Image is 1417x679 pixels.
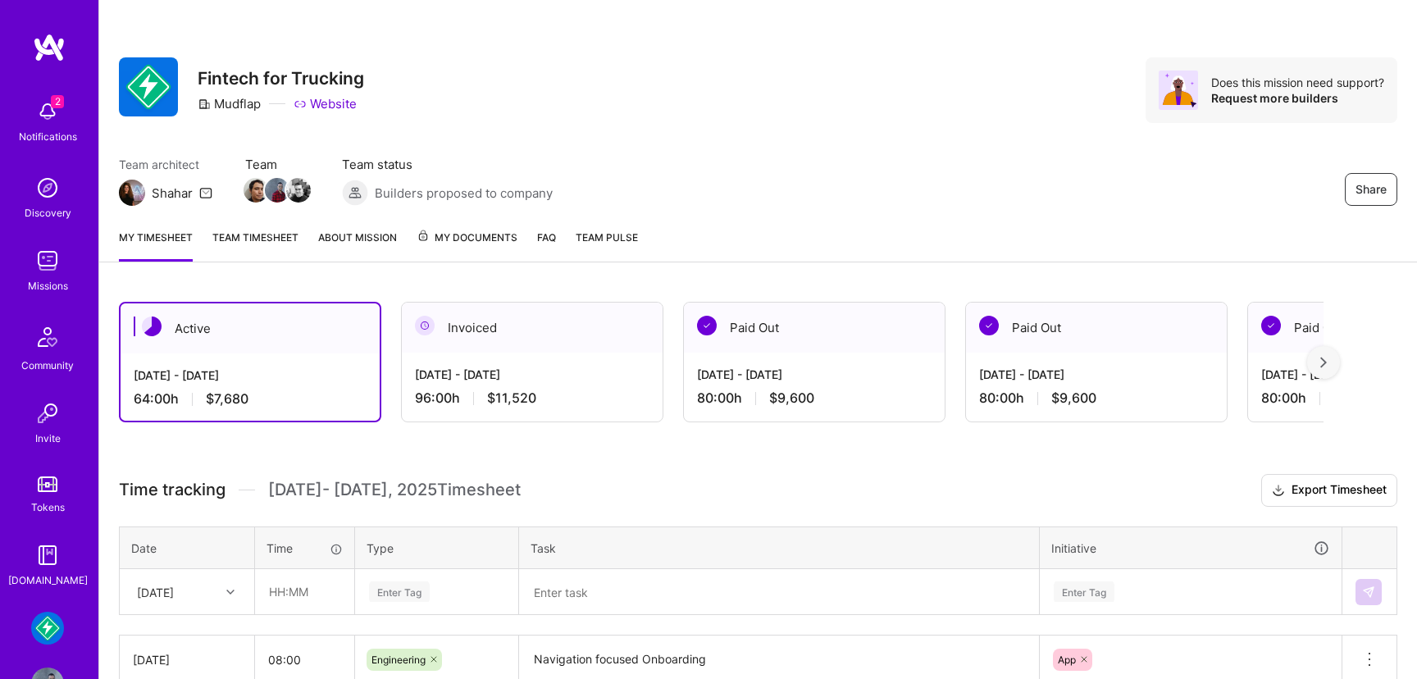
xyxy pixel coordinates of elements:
[267,176,288,204] a: Team Member Avatar
[31,397,64,430] img: Invite
[402,303,663,353] div: Invoiced
[245,176,267,204] a: Team Member Avatar
[1261,474,1397,507] button: Export Timesheet
[342,156,553,173] span: Team status
[1058,654,1076,666] span: App
[8,572,88,589] div: [DOMAIN_NAME]
[152,185,193,202] div: Shahar
[342,180,368,206] img: Builders proposed to company
[31,95,64,128] img: bell
[31,499,65,516] div: Tokens
[38,476,57,492] img: tokens
[25,204,71,221] div: Discovery
[1211,75,1384,90] div: Does this mission need support?
[697,366,932,383] div: [DATE] - [DATE]
[979,366,1214,383] div: [DATE] - [DATE]
[371,654,426,666] span: Engineering
[415,366,649,383] div: [DATE] - [DATE]
[121,303,380,353] div: Active
[119,180,145,206] img: Team Architect
[1051,390,1096,407] span: $9,600
[537,229,556,262] a: FAQ
[33,33,66,62] img: logo
[142,317,162,336] img: Active
[198,98,211,111] i: icon CompanyGray
[697,390,932,407] div: 80:00 h
[31,612,64,645] img: Mudflap: Fintech for Trucking
[198,68,364,89] h3: Fintech for Trucking
[1054,579,1114,604] div: Enter Tag
[697,316,717,335] img: Paid Out
[769,390,814,407] span: $9,600
[199,186,212,199] i: icon Mail
[369,579,430,604] div: Enter Tag
[28,317,67,357] img: Community
[267,540,343,557] div: Time
[576,231,638,244] span: Team Pulse
[137,583,174,600] div: [DATE]
[294,95,357,112] a: Website
[226,588,235,596] i: icon Chevron
[31,539,64,572] img: guide book
[375,185,553,202] span: Builders proposed to company
[576,229,638,262] a: Team Pulse
[1320,357,1327,368] img: right
[286,178,311,203] img: Team Member Avatar
[31,244,64,277] img: teamwork
[417,229,517,262] a: My Documents
[212,229,298,262] a: Team timesheet
[415,390,649,407] div: 96:00 h
[1159,71,1198,110] img: Avatar
[206,390,248,408] span: $7,680
[355,526,519,569] th: Type
[519,526,1040,569] th: Task
[120,526,255,569] th: Date
[119,156,212,173] span: Team architect
[1211,90,1384,106] div: Request more builders
[134,367,367,384] div: [DATE] - [DATE]
[134,390,367,408] div: 64:00 h
[966,303,1227,353] div: Paid Out
[1362,586,1375,599] img: Submit
[1051,539,1330,558] div: Initiative
[31,171,64,204] img: discovery
[133,651,241,668] div: [DATE]
[51,95,64,108] span: 2
[1261,316,1281,335] img: Paid Out
[198,95,261,112] div: Mudflap
[119,480,226,500] span: Time tracking
[265,178,289,203] img: Team Member Avatar
[268,480,521,500] span: [DATE] - [DATE] , 2025 Timesheet
[415,316,435,335] img: Invoiced
[1345,173,1397,206] button: Share
[19,128,77,145] div: Notifications
[318,229,397,262] a: About Mission
[28,277,68,294] div: Missions
[119,57,178,116] img: Company Logo
[21,357,74,374] div: Community
[244,178,268,203] img: Team Member Avatar
[979,316,999,335] img: Paid Out
[288,176,309,204] a: Team Member Avatar
[684,303,945,353] div: Paid Out
[487,390,536,407] span: $11,520
[256,570,353,613] input: HH:MM
[1355,181,1387,198] span: Share
[27,612,68,645] a: Mudflap: Fintech for Trucking
[119,229,193,262] a: My timesheet
[1272,482,1285,499] i: icon Download
[417,229,517,247] span: My Documents
[979,390,1214,407] div: 80:00 h
[245,156,309,173] span: Team
[35,430,61,447] div: Invite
